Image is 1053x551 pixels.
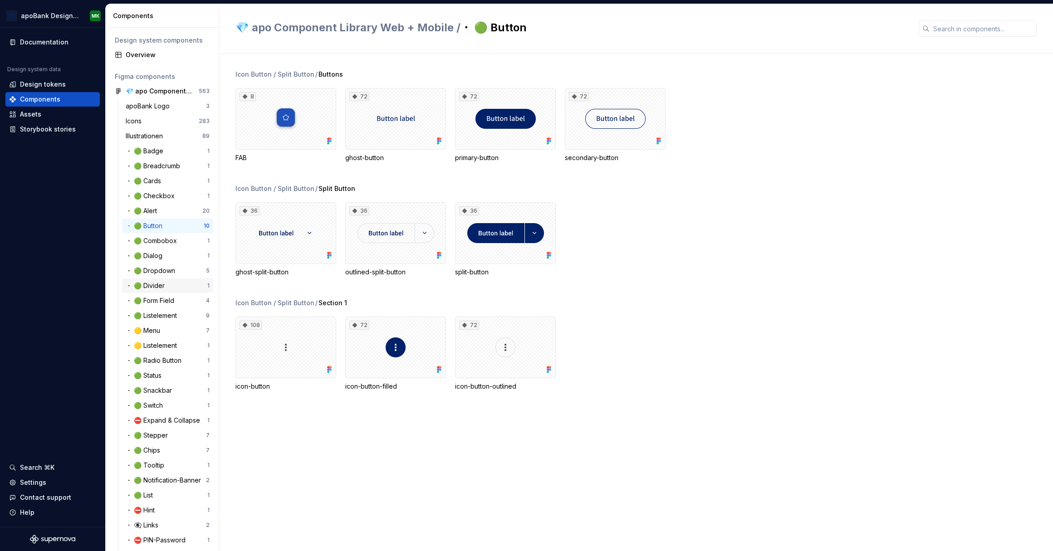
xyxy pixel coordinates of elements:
div: 2 [206,477,210,484]
div: 8 [240,92,256,101]
a: ・ 🟢 Status1 [122,368,213,383]
a: ・ 👁‍🗨 Links2 [122,518,213,532]
div: 1 [207,192,210,200]
div: Components [20,95,60,104]
a: apoBank Logo3 [122,99,213,113]
a: ・ 🟢 Breadcrumb1 [122,159,213,173]
a: Components [5,92,100,107]
a: Overview [111,48,213,62]
div: 36split-button [455,202,556,277]
a: ・ 🟢 Combobox1 [122,234,213,248]
div: MK [92,12,99,20]
a: ・ 🟢 Checkbox1 [122,189,213,203]
div: ・ ⛔ Expand & Collapse [126,416,204,425]
span: 💎 apo Component Library Web + Mobile / [235,21,460,34]
div: icon-button [235,382,336,391]
a: ・ 🟡 Listelement1 [122,338,213,353]
div: 36outlined-split-button [345,202,446,277]
div: ・ 🟢 Badge [126,146,167,156]
div: 5 [206,267,210,274]
div: Overview [126,50,210,59]
div: icon-button-filled [345,382,446,391]
div: Design system components [115,36,210,45]
div: 72icon-button-outlined [455,317,556,391]
div: Icon Button / Split Button [235,184,314,193]
div: 8FAB [235,88,336,162]
a: ・ 🟢 Radio Button1 [122,353,213,368]
div: Illustrationen [126,132,167,141]
div: 1 [207,162,210,170]
div: 💎 apo Component Library Web + Mobile [126,87,193,96]
div: ・ 🟢 Stepper [126,431,171,440]
img: e2a5b078-0b6a-41b7-8989-d7f554be194d.png [6,10,17,21]
a: ・ 🟢 Badge1 [122,144,213,158]
div: ・ 🟢 Button [126,221,166,230]
div: 108 [240,321,262,330]
button: Help [5,505,100,520]
a: ・ 🟢 Alert20 [122,204,213,218]
div: 36 [240,206,260,215]
button: Search ⌘K [5,460,100,475]
div: ghost-split-button [235,268,336,277]
span: / [315,298,318,307]
div: FAB [235,153,336,162]
div: split-button [455,268,556,277]
div: Assets [20,110,41,119]
div: Settings [20,478,46,487]
input: Search in components... [930,20,1037,37]
div: ・ ⛔ PIN-Password [126,536,189,545]
a: ・ ⛔ Hint1 [122,503,213,517]
div: 72 [459,321,479,330]
div: ・ 🟢 Radio Button [126,356,185,365]
a: 💎 apo Component Library Web + Mobile563 [111,84,213,98]
span: / [315,184,318,193]
div: 1 [207,342,210,349]
div: 1 [207,357,210,364]
div: ・ 🟢 Alert [126,206,161,215]
div: 1 [207,237,210,244]
div: 72 [349,92,369,101]
div: ghost-button [345,153,446,162]
div: 1 [207,177,210,185]
div: ・ 🟢 Cards [126,176,165,185]
div: 36 [349,206,369,215]
a: ・ 🟢 Snackbar1 [122,383,213,398]
div: 1 [207,492,210,499]
div: ・ 🟢 Dialog [126,251,166,260]
div: 283 [199,117,210,125]
a: Illustrationen89 [122,129,213,143]
a: ・ 🟢 Tooltip1 [122,458,213,473]
div: 1 [207,507,210,514]
div: icon-button-outlined [455,382,556,391]
div: 72 [459,92,479,101]
div: 72ghost-button [345,88,446,162]
div: Storybook stories [20,125,76,134]
a: ・ 🟢 Button10 [122,219,213,233]
a: ・ 🟢 Cards1 [122,174,213,188]
div: ・ 🟢 Notification-Banner [126,476,205,485]
div: ・ 👁‍🗨 Links [126,521,162,530]
div: ・ 🟢 Form Field [126,296,178,305]
button: Contact support [5,490,100,505]
div: 1 [207,536,210,544]
div: 1 [207,462,210,469]
div: Icons [126,117,145,126]
div: 20 [202,207,210,215]
div: 89 [202,132,210,140]
div: ・ 🟢 Snackbar [126,386,176,395]
span: Split Button [318,184,355,193]
button: apoBank DesignsystemMK [2,6,103,25]
div: secondary-button [565,153,666,162]
div: 72 [569,92,589,101]
div: ・ 🟢 Divider [126,281,168,290]
div: 1 [207,147,210,155]
div: ・ 🟢 Switch [126,401,167,410]
div: Contact support [20,493,71,502]
svg: Supernova Logo [30,535,75,544]
div: apoBank Designsystem [21,11,79,20]
div: 2 [206,522,210,529]
a: ・ 🟢 Form Field4 [122,293,213,308]
div: apoBank Logo [126,102,173,111]
div: Design system data [7,66,61,73]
